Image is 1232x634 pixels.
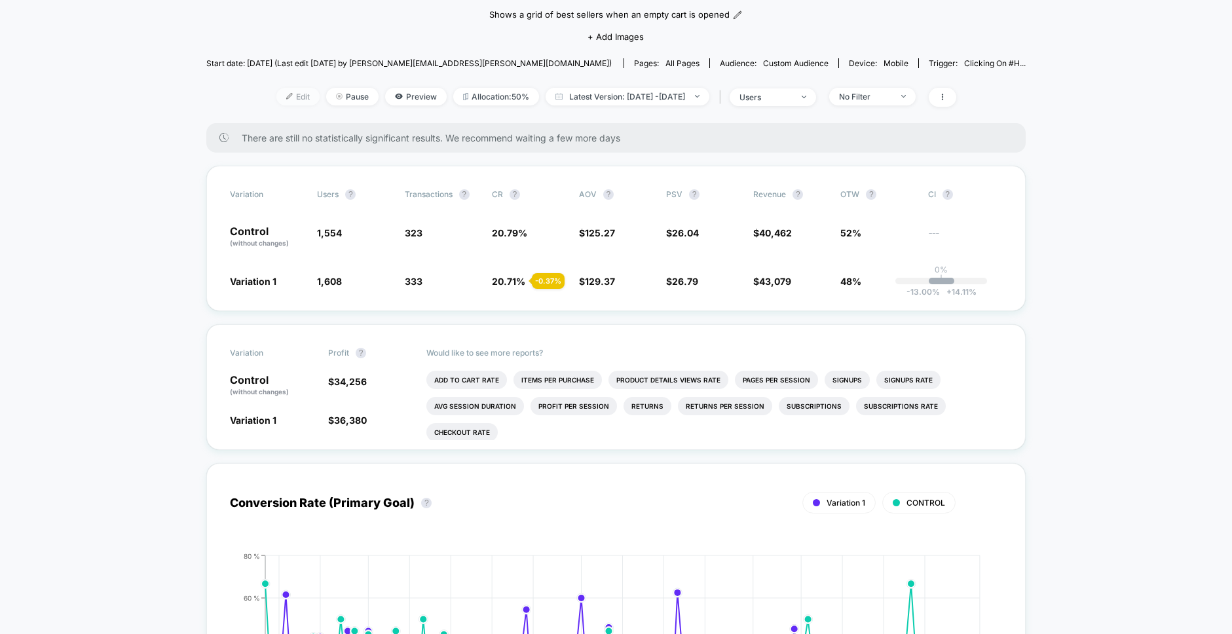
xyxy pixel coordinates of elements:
[579,189,597,199] span: AOV
[838,58,918,68] span: Device:
[928,189,1000,200] span: CI
[840,227,861,238] span: 52%
[866,189,876,200] button: ?
[531,397,617,415] li: Profit Per Session
[242,132,999,143] span: There are still no statistically significant results. We recommend waiting a few more days
[759,227,792,238] span: 40,462
[825,371,870,389] li: Signups
[802,96,806,98] img: end
[328,415,367,426] span: $
[510,189,520,200] button: ?
[276,88,320,105] span: Edit
[546,88,709,105] span: Latest Version: [DATE] - [DATE]
[244,593,260,601] tspan: 60 %
[405,189,453,199] span: Transactions
[935,265,948,274] p: 0%
[317,189,339,199] span: users
[453,88,539,105] span: Allocation: 50%
[739,92,792,102] div: users
[356,348,366,358] button: ?
[206,58,612,68] span: Start date: [DATE] (Last edit [DATE] by [PERSON_NAME][EMAIL_ADDRESS][PERSON_NAME][DOMAIN_NAME])
[689,189,700,200] button: ?
[317,276,342,287] span: 1,608
[672,276,698,287] span: 26.79
[317,227,342,238] span: 1,554
[901,95,906,98] img: end
[753,276,791,287] span: $
[426,371,507,389] li: Add To Cart Rate
[928,229,1002,248] span: ---
[884,58,908,68] span: mobile
[588,31,644,42] span: + Add Images
[230,388,289,396] span: (without changes)
[459,189,470,200] button: ?
[230,348,302,358] span: Variation
[585,227,615,238] span: 125.27
[624,397,671,415] li: Returns
[492,276,525,287] span: 20.71 %
[876,371,941,389] li: Signups Rate
[463,93,468,100] img: rebalance
[929,58,1026,68] div: Trigger:
[334,415,367,426] span: 36,380
[405,227,422,238] span: 323
[513,371,602,389] li: Items Per Purchase
[244,551,260,559] tspan: 80 %
[426,348,1002,358] p: Would like to see more reports?
[906,287,940,297] span: -13.00 %
[665,58,700,68] span: all pages
[695,95,700,98] img: end
[763,58,829,68] span: Custom Audience
[230,276,276,287] span: Variation 1
[906,498,945,508] span: CONTROL
[840,189,912,200] span: OTW
[716,88,730,107] span: |
[603,189,614,200] button: ?
[753,189,786,199] span: Revenue
[286,93,293,100] img: edit
[753,227,792,238] span: $
[405,276,422,287] span: 333
[585,276,615,287] span: 129.37
[326,88,379,105] span: Pause
[334,376,367,387] span: 34,256
[230,415,276,426] span: Variation 1
[492,227,527,238] span: 20.79 %
[634,58,700,68] div: Pages:
[230,375,315,397] p: Control
[946,287,952,297] span: +
[426,423,498,441] li: Checkout Rate
[827,498,865,508] span: Variation 1
[489,9,730,22] span: Shows a grid of best sellers when an empty cart is opened
[672,227,699,238] span: 26.04
[230,239,289,247] span: (without changes)
[666,276,698,287] span: $
[328,376,367,387] span: $
[555,93,563,100] img: calendar
[839,92,891,102] div: No Filter
[579,227,615,238] span: $
[840,276,861,287] span: 48%
[426,397,524,415] li: Avg Session Duration
[608,371,728,389] li: Product Details Views Rate
[940,287,977,297] span: 14.11 %
[779,397,849,415] li: Subscriptions
[793,189,803,200] button: ?
[421,498,432,508] button: ?
[735,371,818,389] li: Pages Per Session
[345,189,356,200] button: ?
[759,276,791,287] span: 43,079
[943,189,953,200] button: ?
[336,93,343,100] img: end
[666,227,699,238] span: $
[940,274,943,284] p: |
[230,226,304,248] p: Control
[678,397,772,415] li: Returns Per Session
[964,58,1026,68] span: Clicking on #h...
[666,189,682,199] span: PSV
[720,58,829,68] div: Audience:
[328,348,349,358] span: Profit
[579,276,615,287] span: $
[230,189,302,200] span: Variation
[492,189,503,199] span: CR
